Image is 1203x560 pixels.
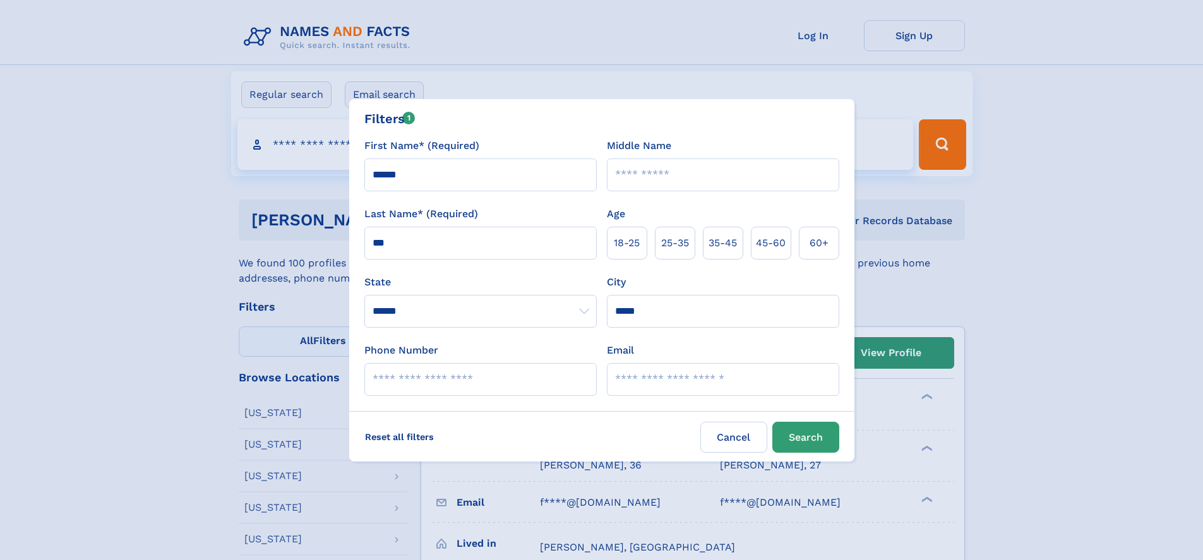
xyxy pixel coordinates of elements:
label: Middle Name [607,138,671,153]
label: Age [607,206,625,222]
label: State [364,275,597,290]
span: 45‑60 [756,235,786,251]
span: 18‑25 [614,235,640,251]
label: City [607,275,626,290]
label: First Name* (Required) [364,138,479,153]
span: 35‑45 [709,235,737,251]
label: Phone Number [364,343,438,358]
div: Filters [364,109,416,128]
label: Email [607,343,634,358]
span: 60+ [810,235,829,251]
label: Cancel [700,422,767,453]
label: Reset all filters [357,422,442,452]
label: Last Name* (Required) [364,206,478,222]
span: 25‑35 [661,235,689,251]
button: Search [772,422,839,453]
